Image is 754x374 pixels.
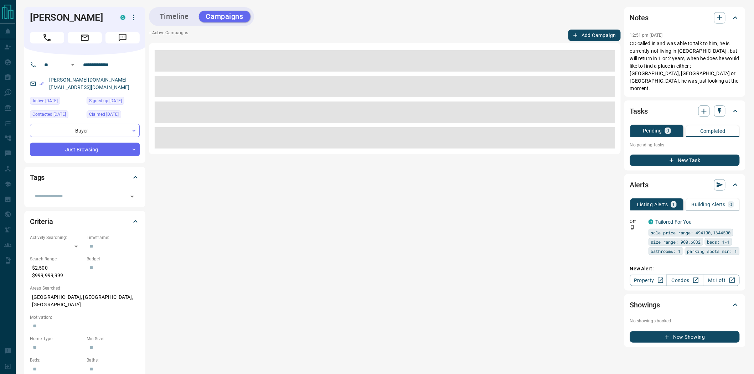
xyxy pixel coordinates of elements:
h1: [PERSON_NAME] [30,12,110,23]
div: Just Browsing [30,143,140,156]
h2: Showings [630,299,660,311]
div: condos.ca [649,219,654,224]
div: Tags [30,169,140,186]
h2: Notes [630,12,649,24]
p: Baths: [87,357,140,363]
button: New Task [630,155,740,166]
span: size range: 900,6832 [651,238,701,245]
div: condos.ca [120,15,125,20]
div: Sat May 02 2020 [87,97,140,107]
p: Min Size: [87,336,140,342]
p: New Alert: [630,265,740,272]
p: 0 [666,128,669,133]
button: Campaigns [199,11,251,22]
button: Timeline [153,11,196,22]
a: Tailored For You [656,219,692,225]
span: sale price range: 494100,1644500 [651,229,731,236]
p: Pending [643,128,662,133]
a: Condos [666,275,703,286]
p: 12:51 pm [DATE] [630,33,663,38]
span: Message [105,32,140,43]
p: Off [630,218,644,225]
div: Showings [630,296,740,313]
p: Home Type: [30,336,83,342]
p: 1 [672,202,675,207]
span: Email [68,32,102,43]
p: [GEOGRAPHIC_DATA], [GEOGRAPHIC_DATA], [GEOGRAPHIC_DATA] [30,291,140,311]
div: Wed Aug 13 2025 [30,97,83,107]
span: bathrooms: 1 [651,248,681,255]
span: parking spots min: 1 [687,248,737,255]
p: Budget: [87,256,140,262]
p: No showings booked [630,318,740,324]
p: Areas Searched: [30,285,140,291]
p: Listing Alerts [637,202,668,207]
div: Notes [630,9,740,26]
p: Motivation: [30,314,140,321]
p: 0 [730,202,733,207]
div: Buyer [30,124,140,137]
div: Alerts [630,176,740,193]
a: Mr.Loft [703,275,740,286]
div: Mon Nov 11 2024 [30,110,83,120]
span: Claimed [DATE] [89,111,119,118]
span: beds: 1-1 [707,238,730,245]
div: Wed May 06 2020 [87,110,140,120]
p: Beds: [30,357,83,363]
p: Search Range: [30,256,83,262]
button: Open [127,192,137,202]
svg: Push Notification Only [630,225,635,230]
h2: Alerts [630,179,649,191]
p: Actively Searching: [30,234,83,241]
p: No pending tasks [630,140,740,150]
p: CD called in and was able to talk to him, he is currently not living in [GEOGRAPHIC_DATA] , but w... [630,40,740,92]
button: Open [68,61,77,69]
p: Timeframe: [87,234,140,241]
h2: Tasks [630,105,648,117]
p: Completed [700,129,725,134]
span: Signed up [DATE] [89,97,122,104]
a: Property [630,275,667,286]
p: -- Active Campaigns [149,30,188,41]
p: Building Alerts [692,202,725,207]
p: $2,500 - $999,999,999 [30,262,83,281]
span: Contacted [DATE] [32,111,66,118]
div: Criteria [30,213,140,230]
a: [PERSON_NAME][DOMAIN_NAME][EMAIL_ADDRESS][DOMAIN_NAME] [49,77,130,90]
span: Active [DATE] [32,97,58,104]
div: Tasks [630,103,740,120]
span: Call [30,32,64,43]
svg: Email Verified [39,81,44,86]
button: New Showing [630,331,740,343]
button: Add Campaign [568,30,621,41]
h2: Tags [30,172,45,183]
h2: Criteria [30,216,53,227]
